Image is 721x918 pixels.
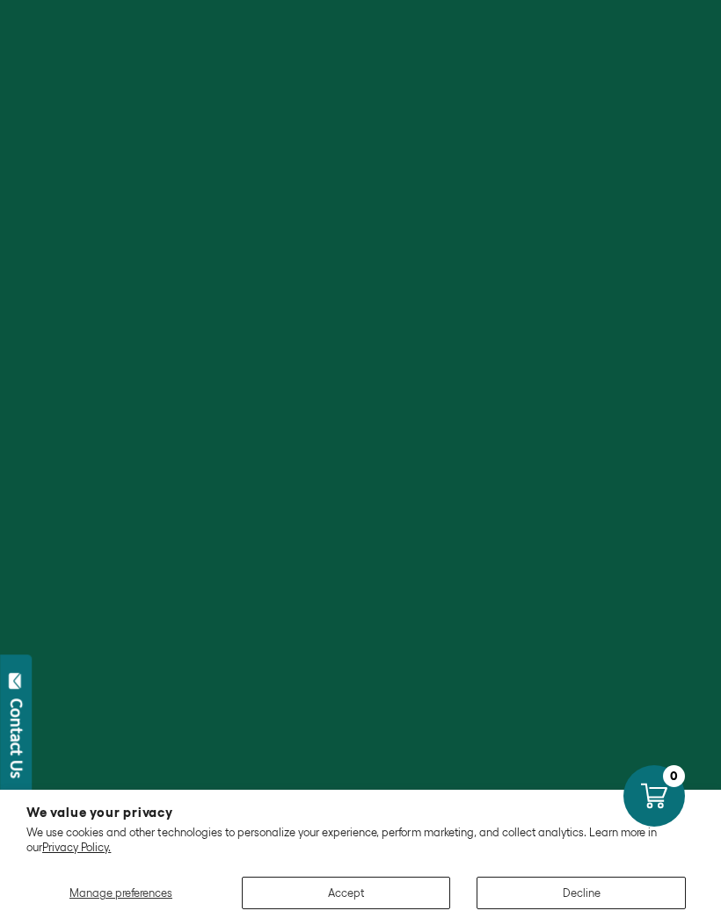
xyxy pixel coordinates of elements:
button: Accept [242,877,451,909]
a: Privacy Policy. [42,841,111,854]
button: Manage preferences [26,877,215,909]
div: Contact Us [8,698,25,778]
button: Decline [477,877,686,909]
p: We use cookies and other technologies to personalize your experience, perform marketing, and coll... [26,826,695,855]
span: Manage preferences [69,886,172,900]
h2: We value your privacy [26,806,695,819]
div: 0 [663,765,685,787]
